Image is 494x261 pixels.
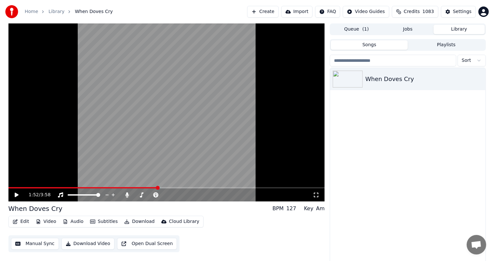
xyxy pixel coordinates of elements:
[60,217,86,226] button: Audio
[408,40,485,50] button: Playlists
[316,205,325,213] div: Am
[365,75,483,84] div: When Doves Cry
[10,217,32,226] button: Edit
[169,218,199,225] div: Cloud Library
[33,217,59,226] button: Video
[8,204,62,213] div: When Doves Cry
[441,6,476,18] button: Settings
[117,238,177,250] button: Open Dual Screen
[422,8,434,15] span: 1083
[87,217,120,226] button: Subtitles
[467,235,486,254] a: Open chat
[453,8,472,15] div: Settings
[122,217,157,226] button: Download
[434,25,485,34] button: Library
[392,6,438,18] button: Credits1083
[315,6,340,18] button: FAQ
[304,205,314,213] div: Key
[25,8,38,15] a: Home
[331,25,382,34] button: Queue
[382,25,434,34] button: Jobs
[40,192,50,198] span: 3:58
[11,238,59,250] button: Manual Sync
[331,40,408,50] button: Songs
[247,6,279,18] button: Create
[281,6,313,18] button: Import
[343,6,389,18] button: Video Guides
[29,192,39,198] span: 1:52
[48,8,64,15] a: Library
[5,5,18,18] img: youka
[286,205,296,213] div: 127
[462,57,471,64] span: Sort
[25,8,113,15] nav: breadcrumb
[404,8,420,15] span: Credits
[61,238,114,250] button: Download Video
[362,26,369,33] span: ( 1 )
[29,192,44,198] div: /
[273,205,284,213] div: BPM
[75,8,113,15] span: When Doves Cry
